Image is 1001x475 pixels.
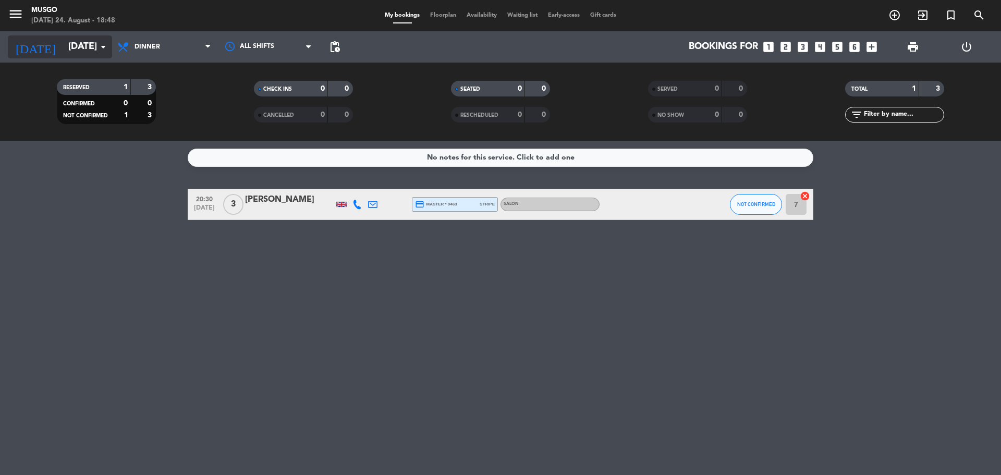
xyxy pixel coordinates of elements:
[863,109,944,120] input: Filter by name...
[813,40,827,54] i: looks_4
[148,83,154,91] strong: 3
[345,111,351,118] strong: 0
[518,111,522,118] strong: 0
[124,83,128,91] strong: 1
[31,5,115,16] div: Musgo
[945,9,957,21] i: turned_in_not
[460,113,498,118] span: RESCHEDULED
[124,100,128,107] strong: 0
[715,85,719,92] strong: 0
[939,31,993,63] div: LOG OUT
[8,35,63,58] i: [DATE]
[345,85,351,92] strong: 0
[585,13,621,18] span: Gift cards
[328,41,341,53] span: pending_actions
[425,13,461,18] span: Floorplan
[8,6,23,26] button: menu
[518,85,522,92] strong: 0
[63,113,108,118] span: NOT CONFIRMED
[461,13,502,18] span: Availability
[97,41,109,53] i: arrow_drop_down
[689,42,758,52] span: Bookings for
[148,100,154,107] strong: 0
[917,9,929,21] i: exit_to_app
[415,200,457,209] span: master * 9463
[848,40,861,54] i: looks_6
[739,85,745,92] strong: 0
[960,41,973,53] i: power_settings_new
[380,13,425,18] span: My bookings
[245,193,334,206] div: [PERSON_NAME]
[730,194,782,215] button: NOT CONFIRMED
[191,192,217,204] span: 20:30
[504,202,519,206] span: SALON
[796,40,810,54] i: looks_3
[865,40,878,54] i: add_box
[543,13,585,18] span: Early-access
[657,113,684,118] span: NO SHOW
[657,87,678,92] span: SERVED
[973,9,985,21] i: search
[124,112,128,119] strong: 1
[762,40,775,54] i: looks_one
[800,191,810,201] i: cancel
[223,194,243,215] span: 3
[135,43,160,51] span: Dinner
[427,152,575,164] div: No notes for this service. Click to add one
[739,111,745,118] strong: 0
[460,87,480,92] span: SEATED
[912,85,916,92] strong: 1
[63,101,95,106] span: CONFIRMED
[542,111,548,118] strong: 0
[850,108,863,121] i: filter_list
[263,113,294,118] span: CANCELLED
[148,112,154,119] strong: 3
[851,87,868,92] span: TOTAL
[502,13,543,18] span: Waiting list
[321,85,325,92] strong: 0
[415,200,424,209] i: credit_card
[888,9,901,21] i: add_circle_outline
[263,87,292,92] span: CHECK INS
[191,204,217,216] span: [DATE]
[779,40,792,54] i: looks_two
[715,111,719,118] strong: 0
[907,41,919,53] span: print
[831,40,844,54] i: looks_5
[63,85,90,90] span: RESERVED
[936,85,942,92] strong: 3
[321,111,325,118] strong: 0
[480,201,495,208] span: stripe
[737,201,775,207] span: NOT CONFIRMED
[8,6,23,22] i: menu
[542,85,548,92] strong: 0
[31,16,115,26] div: [DATE] 24. August - 18:48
